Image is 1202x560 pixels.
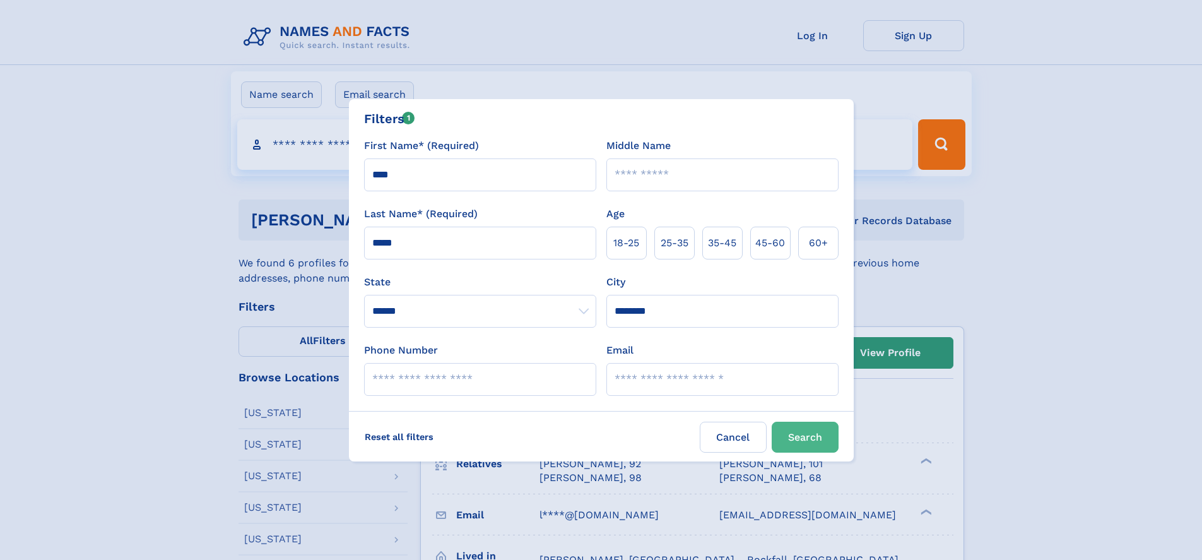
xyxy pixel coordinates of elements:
span: 45‑60 [755,235,785,251]
label: Phone Number [364,343,438,358]
div: Filters [364,109,415,128]
span: 18‑25 [613,235,639,251]
label: Last Name* (Required) [364,206,478,222]
label: State [364,275,596,290]
label: Cancel [700,422,767,453]
label: City [606,275,625,290]
span: 60+ [809,235,828,251]
label: Middle Name [606,138,671,153]
label: Email [606,343,633,358]
label: First Name* (Required) [364,138,479,153]
span: 25‑35 [661,235,688,251]
span: 35‑45 [708,235,736,251]
label: Age [606,206,625,222]
label: Reset all filters [356,422,442,452]
button: Search [772,422,839,453]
